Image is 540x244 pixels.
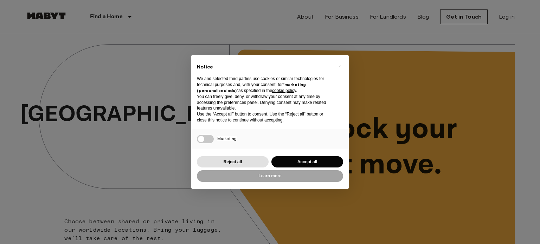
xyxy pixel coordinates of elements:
[334,61,345,72] button: Close this notice
[272,88,296,93] a: cookie policy
[197,156,269,168] button: Reject all
[197,76,332,93] p: We and selected third parties use cookies or similar technologies for technical purposes and, wit...
[197,111,332,123] p: Use the “Accept all” button to consent. Use the “Reject all” button or close this notice to conti...
[197,94,332,111] p: You can freely give, deny, or withdraw your consent at any time by accessing the preferences pane...
[339,62,341,71] span: ×
[271,156,343,168] button: Accept all
[197,170,343,182] button: Learn more
[217,136,237,141] span: Marketing
[197,82,306,93] strong: “marketing (personalized ads)”
[197,64,332,71] h2: Notice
